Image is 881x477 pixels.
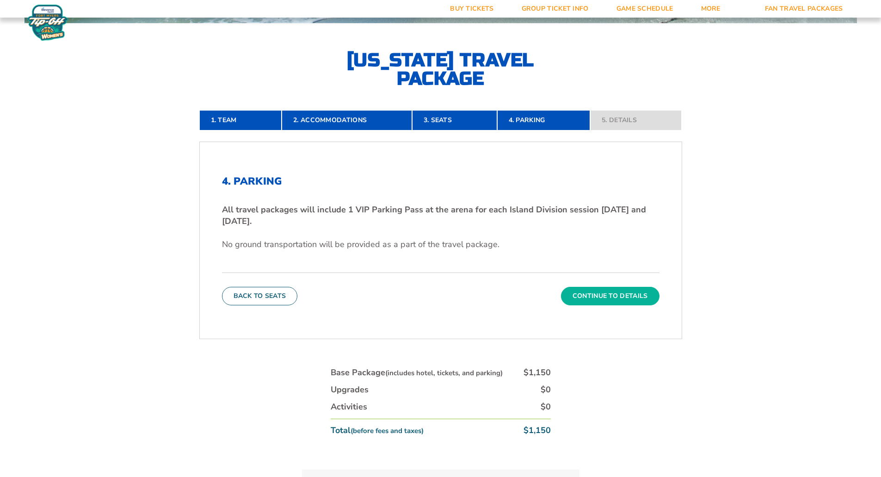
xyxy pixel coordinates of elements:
[541,401,551,413] div: $0
[222,175,659,187] h2: 4. Parking
[28,5,68,41] img: Women's Fort Myers Tip-Off
[331,367,503,378] div: Base Package
[222,287,298,305] button: Back To Seats
[385,368,503,378] small: (includes hotel, tickets, and parking)
[331,401,367,413] div: Activities
[222,239,659,250] p: No ground transportation will be provided as a part of the travel package.
[199,110,282,130] a: 1. Team
[351,426,424,435] small: (before fees and taxes)
[331,384,369,396] div: Upgrades
[524,425,551,436] div: $1,150
[541,384,551,396] div: $0
[339,51,542,88] h2: [US_STATE] Travel Package
[331,425,424,436] div: Total
[524,367,551,378] div: $1,150
[412,110,497,130] a: 3. Seats
[282,110,412,130] a: 2. Accommodations
[222,204,646,227] strong: All travel packages will include 1 VIP Parking Pass at the arena for each Island Division session...
[561,287,659,305] button: Continue To Details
